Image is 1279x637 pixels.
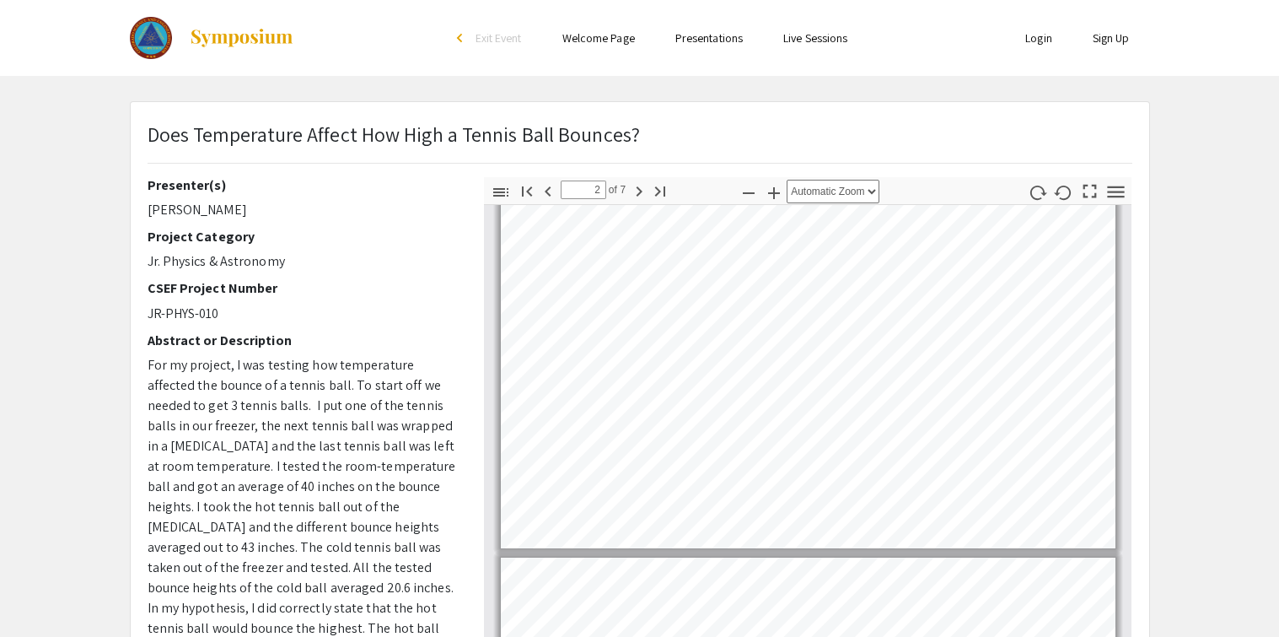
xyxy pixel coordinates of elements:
[476,30,522,46] span: Exit Event
[457,33,467,43] div: arrow_back_ios
[606,181,626,199] span: of 7
[1023,180,1051,204] button: Rotate Clockwise
[1049,180,1077,204] button: Rotate Counterclockwise
[1101,180,1130,204] button: Tools
[783,30,847,46] a: Live Sessions
[148,177,459,193] h2: Presenter(s)
[148,251,459,272] p: Jr. Physics & Astronomy
[148,280,459,296] h2: CSEF Project Number
[562,30,635,46] a: Welcome Page
[148,200,459,220] p: [PERSON_NAME]
[1075,177,1104,202] button: Switch to Presentation Mode
[189,28,294,48] img: Symposium by ForagerOne
[1025,30,1052,46] a: Login
[513,178,541,202] button: Go to First Page
[1093,30,1130,46] a: Sign Up
[625,178,653,202] button: Next Page
[148,119,641,149] p: Does Temperature Affect How High a Tennis Ball Bounces?
[130,17,295,59] a: The 2023 Colorado Science & Engineering Fair
[13,561,72,624] iframe: Chat
[787,180,879,203] select: Zoom
[130,17,173,59] img: The 2023 Colorado Science & Engineering Fair
[760,180,788,204] button: Zoom In
[486,180,515,204] button: Toggle Sidebar
[675,30,743,46] a: Presentations
[148,304,459,324] p: JR-PHYS-010
[534,178,562,202] button: Previous Page
[734,180,763,204] button: Zoom Out
[148,229,459,245] h2: Project Category
[148,332,459,348] h2: Abstract or Description
[561,181,606,199] input: Page
[493,195,1123,556] div: Page 2
[646,178,674,202] button: Go to Last Page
